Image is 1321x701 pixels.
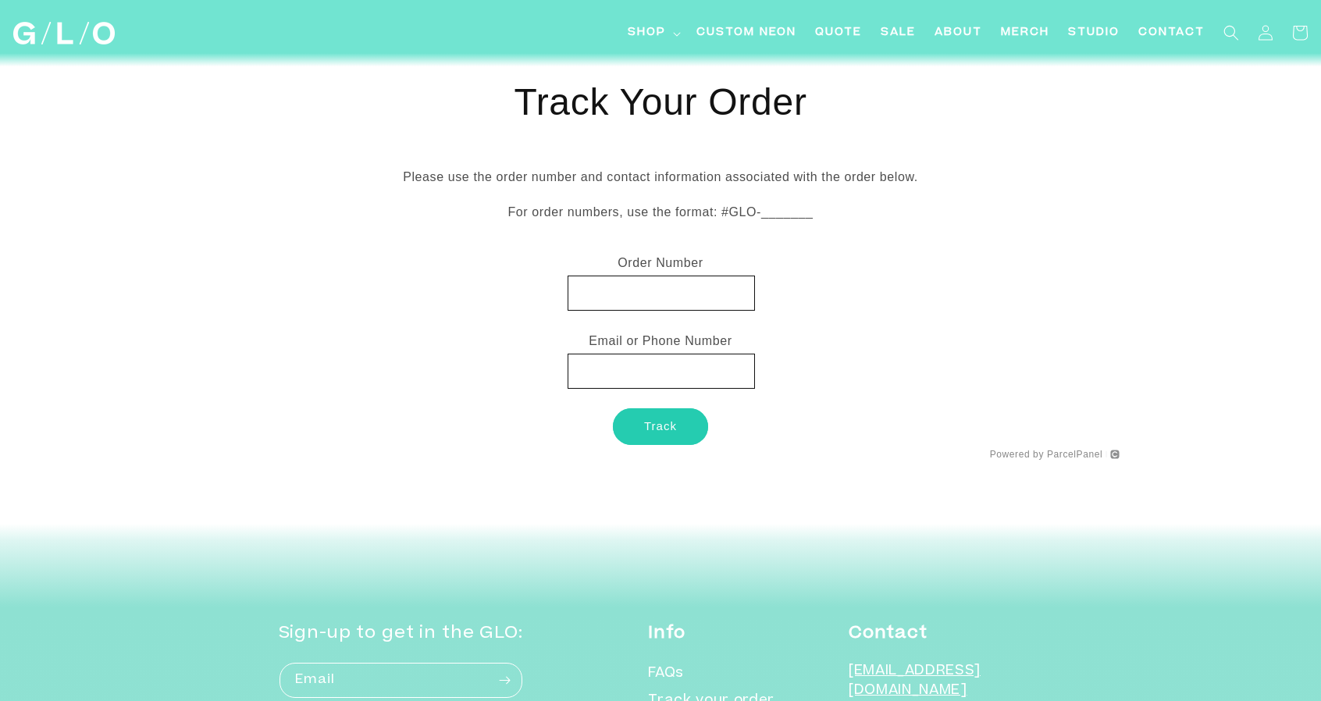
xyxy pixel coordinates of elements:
span: Shop [628,25,666,41]
strong: Contact [849,625,928,642]
a: Studio [1059,16,1129,51]
a: Powered by ParcelPanel [990,448,1103,461]
p: For order numbers, use the format: #GLO-_______ [201,201,1120,224]
button: Track [613,408,708,445]
a: Contact [1129,16,1214,51]
a: Merch [992,16,1059,51]
span: Studio [1068,25,1120,41]
span: Contact [1138,25,1205,41]
span: SALE [881,25,916,41]
span: Order Number [618,256,703,269]
img: line [1106,451,1107,457]
div: Please use the order number and contact information associated with the order below. [201,151,1120,252]
a: Quote [806,16,871,51]
input: Email [280,663,522,698]
strong: Info [648,625,685,642]
span: About [935,25,982,41]
a: About [925,16,992,51]
summary: Shop [618,16,687,51]
img: channelwill [1110,450,1120,459]
span: Merch [1001,25,1049,41]
a: SALE [871,16,925,51]
summary: Search [1214,16,1248,50]
a: FAQs [648,664,684,689]
span: Quote [815,25,862,41]
h1: Track Your Order [201,79,1120,126]
a: GLO Studio [7,16,120,51]
iframe: Chat Widget [1040,482,1321,701]
button: Subscribe [488,662,522,699]
span: Custom Neon [696,25,796,41]
span: Email or Phone Number [589,334,732,347]
a: Custom Neon [687,16,806,51]
img: GLO Studio [13,22,115,44]
h2: Sign-up to get in the GLO: [279,621,523,646]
